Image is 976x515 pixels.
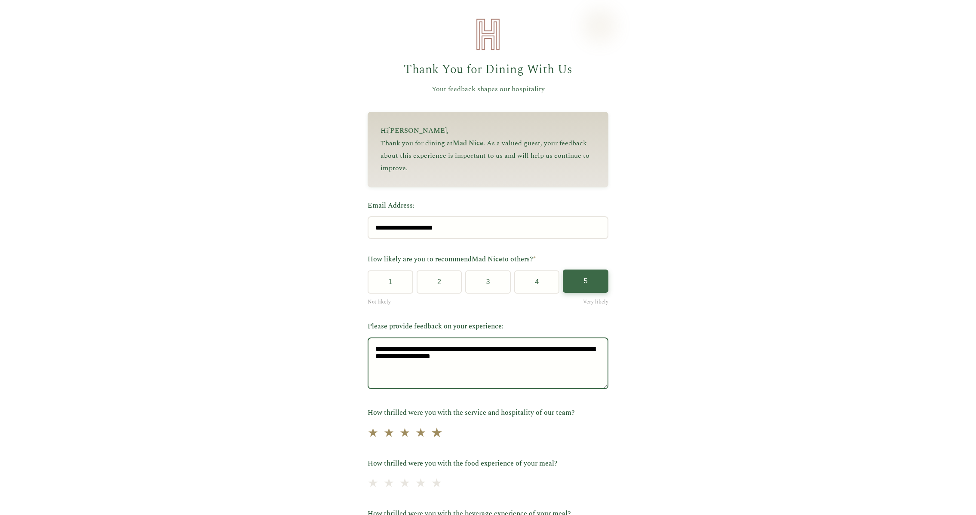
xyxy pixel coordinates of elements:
[465,270,511,294] button: 3
[368,474,378,494] span: ★
[384,474,394,494] span: ★
[381,125,595,137] p: Hi ,
[415,474,426,494] span: ★
[381,137,595,174] p: Thank you for dining at . As a valued guest, your feedback about this experience is important to ...
[368,270,413,294] button: 1
[384,424,394,443] span: ★
[431,474,442,494] span: ★
[431,423,443,444] span: ★
[514,270,560,294] button: 4
[563,270,608,293] button: 5
[368,60,608,80] h1: Thank You for Dining With Us
[368,321,608,332] label: Please provide feedback on your experience:
[368,298,391,306] span: Not likely
[368,408,608,419] label: How thrilled were you with the service and hospitality of our team?
[368,458,608,469] label: How thrilled were you with the food experience of your meal?
[583,298,608,306] span: Very likely
[415,424,426,443] span: ★
[368,254,608,265] label: How likely are you to recommend to others?
[472,254,502,264] span: Mad Nice
[471,17,505,52] img: Heirloom Hospitality Logo
[399,474,410,494] span: ★
[399,424,410,443] span: ★
[368,200,608,212] label: Email Address:
[417,270,462,294] button: 2
[388,126,447,136] span: [PERSON_NAME]
[368,424,378,443] span: ★
[453,138,483,148] span: Mad Nice
[368,84,608,95] p: Your feedback shapes our hospitality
